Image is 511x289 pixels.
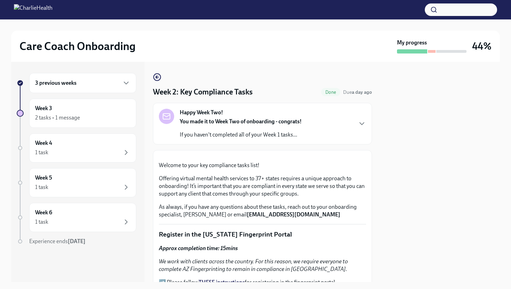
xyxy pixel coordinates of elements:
img: CharlieHealth [14,4,52,15]
strong: Happy Week Two! [180,109,223,116]
a: Week 41 task [17,133,136,163]
h6: Week 6 [35,209,52,216]
h4: Week 2: Key Compliance Tasks [153,87,253,97]
p: ➡️ Please follow for registering in the fingerprint portal [159,279,366,286]
span: Done [321,90,340,95]
a: Week 51 task [17,168,136,197]
h6: 3 previous weeks [35,79,76,87]
div: 1 task [35,183,48,191]
strong: [DATE] [68,238,86,245]
div: 1 task [35,218,48,226]
p: As always, if you have any questions about these tasks, reach out to your onboarding specialist, ... [159,203,366,218]
strong: a day ago [352,89,372,95]
h6: Week 5 [35,174,52,182]
strong: Approx completion time: 15mins [159,245,238,251]
p: Register in the [US_STATE] Fingerprint Portal [159,230,366,239]
a: Week 61 task [17,203,136,232]
h3: 44% [472,40,492,52]
h2: Care Coach Onboarding [19,39,136,53]
a: Week 32 tasks • 1 message [17,99,136,128]
strong: You made it to Week Two of onboarding - congrats! [180,118,302,125]
a: THESE instructions [198,279,245,286]
div: 3 previous weeks [29,73,136,93]
strong: My progress [397,39,427,47]
strong: [EMAIL_ADDRESS][DOMAIN_NAME] [247,211,340,218]
span: Experience ends [29,238,86,245]
p: If you haven't completed all of your Week 1 tasks... [180,131,302,139]
div: 1 task [35,149,48,156]
p: Welcome to your key compliance tasks list! [159,162,366,169]
h6: Week 4 [35,139,52,147]
h6: Week 3 [35,105,52,112]
div: 2 tasks • 1 message [35,114,80,122]
em: We work with clients across the country. For this reason, we require everyone to complete AZ Fing... [159,258,348,272]
span: September 1st, 2025 10:00 [343,89,372,96]
p: Offering virtual mental health services to 37+ states requires a unique approach to onboarding! I... [159,175,366,198]
span: Due [343,89,372,95]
